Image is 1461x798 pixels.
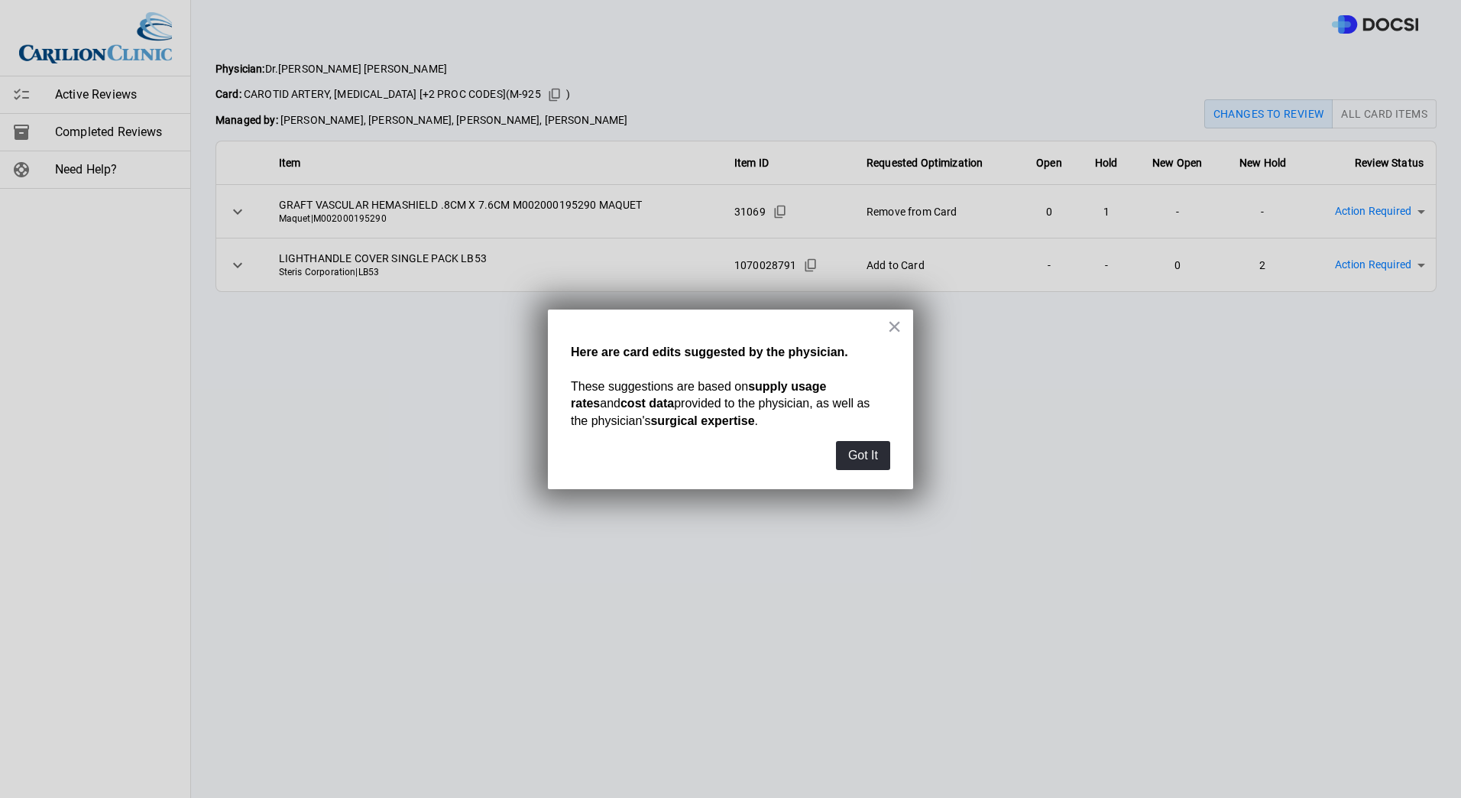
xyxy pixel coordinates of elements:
[571,380,830,410] strong: supply usage rates
[571,397,873,427] span: provided to the physician, as well as the physician's
[755,414,758,427] span: .
[571,380,748,393] span: These suggestions are based on
[836,441,890,470] button: Got It
[600,397,620,410] span: and
[650,414,754,427] strong: surgical expertise
[887,314,902,339] button: Close
[620,397,674,410] strong: cost data
[571,345,848,358] strong: Here are card edits suggested by the physician.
